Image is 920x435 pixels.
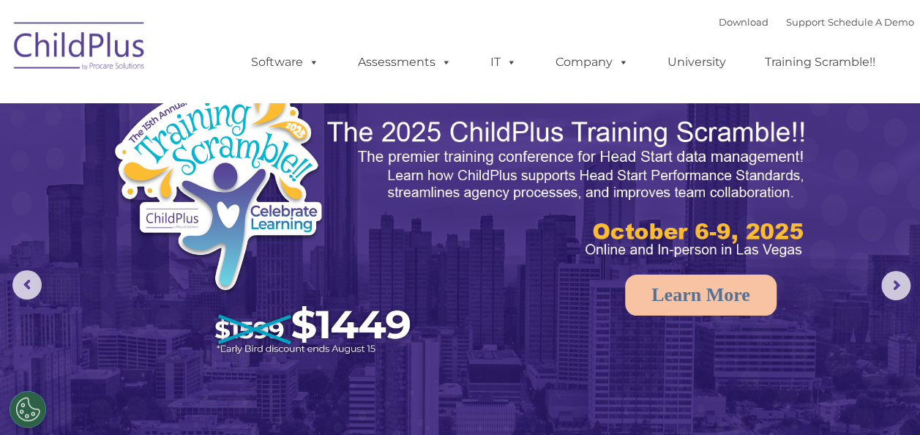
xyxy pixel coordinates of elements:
span: Last name [203,97,248,108]
a: Software [236,48,334,77]
a: Company [541,48,643,77]
a: University [653,48,741,77]
font: | [719,16,914,28]
a: Schedule A Demo [828,16,914,28]
span: Phone number [203,157,266,168]
a: Download [719,16,768,28]
a: Support [786,16,825,28]
button: Cookies Settings [10,391,46,428]
a: Learn More [625,275,777,316]
img: ChildPlus by Procare Solutions [7,12,153,85]
a: IT [476,48,531,77]
iframe: Chat Widget [681,277,920,435]
a: Assessments [343,48,466,77]
a: Training Scramble!! [750,48,890,77]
